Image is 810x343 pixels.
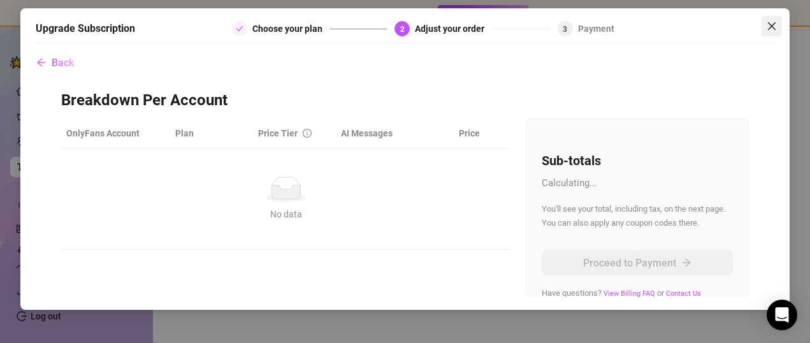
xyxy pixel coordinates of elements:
th: AI Messages [336,119,436,149]
div: Adjust your order [415,21,492,36]
h5: Upgrade Subscription [36,21,135,36]
span: 2 [400,25,405,34]
button: Back [36,50,75,75]
button: Close [762,16,782,36]
h4: Sub-totals [542,152,733,170]
span: Price Tier [258,128,298,138]
span: arrow-left [36,57,47,68]
div: Open Intercom Messenger [767,300,797,330]
th: Price [436,119,485,149]
span: info-circle [303,129,312,138]
div: Choose your plan [252,21,330,36]
th: Plan [170,119,253,149]
span: Back [52,57,74,69]
span: Have questions? or [542,288,701,298]
h3: Breakdown Per Account [61,91,749,111]
div: Payment [578,21,614,36]
th: OnlyFans Account [61,119,170,149]
button: Proceed to Paymentarrow-right [542,250,733,275]
a: View Billing FAQ [604,289,655,298]
a: Contact Us [666,289,701,298]
span: close [767,21,777,31]
span: Calculating... [542,177,597,189]
span: You'll see your total, including tax, on the next page. You can also apply any coupon codes there. [542,204,725,228]
span: Close [762,21,782,31]
span: check [236,25,243,33]
span: 3 [563,25,567,34]
div: No data [71,207,500,221]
